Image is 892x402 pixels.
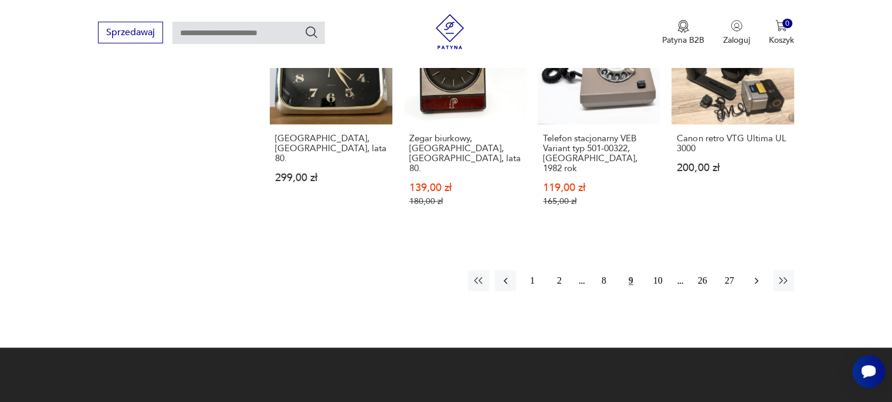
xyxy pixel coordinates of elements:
[620,270,642,291] button: 9
[593,270,615,291] button: 8
[404,2,526,229] a: SaleZegar biurkowy, Aachen, Niemcy, lata 80.Zegar biurkowy, [GEOGRAPHIC_DATA], [GEOGRAPHIC_DATA],...
[719,270,740,291] button: 27
[775,20,787,32] img: Ikona koszyka
[409,183,521,193] p: 139,00 zł
[98,29,163,38] a: Sprzedawaj
[677,163,788,173] p: 200,00 zł
[270,2,392,229] a: Zegar, Japonia, lata 80.[GEOGRAPHIC_DATA], [GEOGRAPHIC_DATA], lata 80.299,00 zł
[543,183,654,193] p: 119,00 zł
[782,19,792,29] div: 0
[432,14,467,49] img: Patyna - sklep z meblami i dekoracjami vintage
[98,22,163,43] button: Sprzedawaj
[662,20,704,46] a: Ikona medaluPatyna B2B
[723,35,750,46] p: Zaloguj
[662,20,704,46] button: Patyna B2B
[662,35,704,46] p: Patyna B2B
[731,20,742,32] img: Ikonka użytkownika
[692,270,713,291] button: 26
[852,355,885,388] iframe: Smartsupp widget button
[409,196,521,206] p: 180,00 zł
[409,134,521,173] h3: Zegar biurkowy, [GEOGRAPHIC_DATA], [GEOGRAPHIC_DATA], lata 80.
[769,35,794,46] p: Koszyk
[671,2,793,229] a: Canon retro VTG Ultima UL 3000Canon retro VTG Ultima UL 3000200,00 zł
[647,270,669,291] button: 10
[275,134,386,163] h3: [GEOGRAPHIC_DATA], [GEOGRAPHIC_DATA], lata 80.
[769,20,794,46] button: 0Koszyk
[304,25,318,39] button: Szukaj
[522,270,543,291] button: 1
[543,134,654,173] h3: Telefon stacjonarny VEB Variant typ 501-00322, [GEOGRAPHIC_DATA], 1982 rok
[723,20,750,46] button: Zaloguj
[677,20,689,33] img: Ikona medalu
[543,196,654,206] p: 165,00 zł
[275,173,386,183] p: 299,00 zł
[677,134,788,154] h3: Canon retro VTG Ultima UL 3000
[549,270,570,291] button: 2
[538,2,660,229] a: SaleTelefon stacjonarny VEB Variant typ 501-00322, Niemcy, 1982 rokTelefon stacjonarny VEB Varian...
